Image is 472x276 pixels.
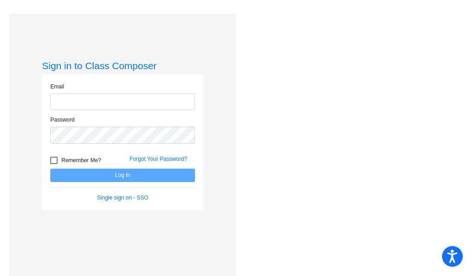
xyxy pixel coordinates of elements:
a: Single sign on - SSO [97,194,148,201]
label: Password [50,116,75,124]
label: Email [50,82,64,91]
h3: Sign in to Class Composer [42,60,203,71]
button: Log In [50,169,195,182]
a: Forgot Your Password? [130,156,187,162]
span: Remember Me? [61,155,101,166]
